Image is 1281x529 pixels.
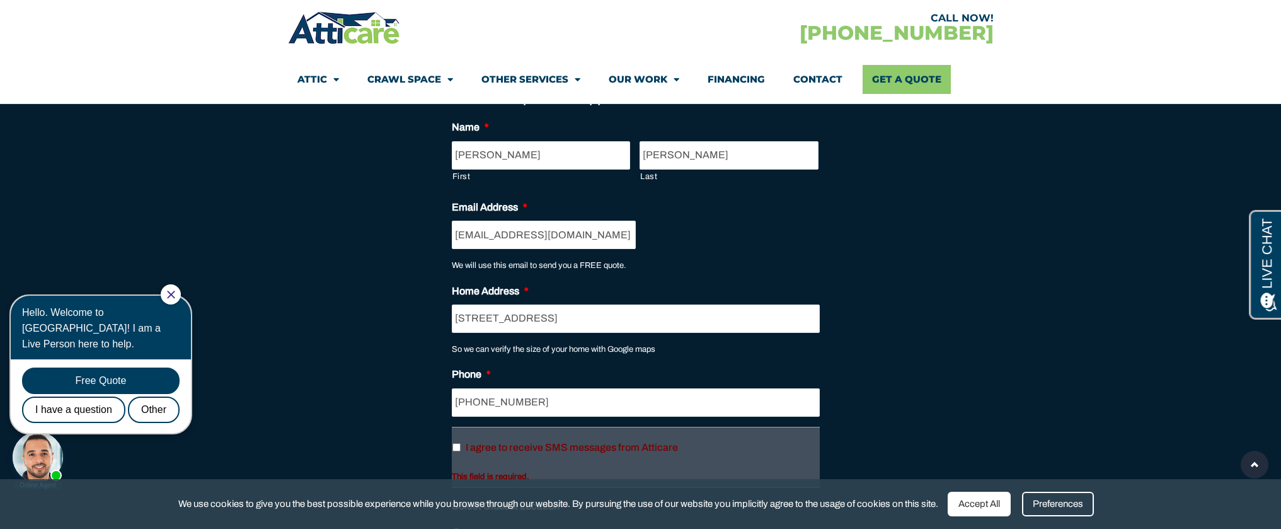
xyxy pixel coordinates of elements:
label: First [452,170,631,183]
span: We use cookies to give you the best possible experience while you browse through our website. By ... [178,496,938,512]
input: Enter a location [452,305,820,333]
iframe: Chat Invitation [6,283,208,491]
label: Last [640,170,819,183]
div: So we can verify the size of your home with Google maps [452,333,820,356]
div: Accept All [948,492,1011,516]
a: Our Work [609,65,679,94]
div: We will use this email to send you a FREE quote. [452,249,820,272]
span: Opens a chat window [31,10,101,26]
label: Phone [452,368,491,381]
label: Email Address [452,201,527,214]
a: Attic [297,65,339,94]
a: Other Services [481,65,580,94]
div: Preferences [1022,492,1094,516]
nav: Menu [297,65,984,94]
div: This field is required. [452,460,820,484]
a: Contact [793,65,842,94]
label: Name [452,121,489,134]
a: Crawl Space [367,65,453,94]
a: Financing [708,65,765,94]
a: Get A Quote [863,65,951,94]
label: I agree to receive SMS messages from Atticare [466,440,678,455]
label: Home Address [452,285,529,298]
div: CALL NOW! [641,13,994,23]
